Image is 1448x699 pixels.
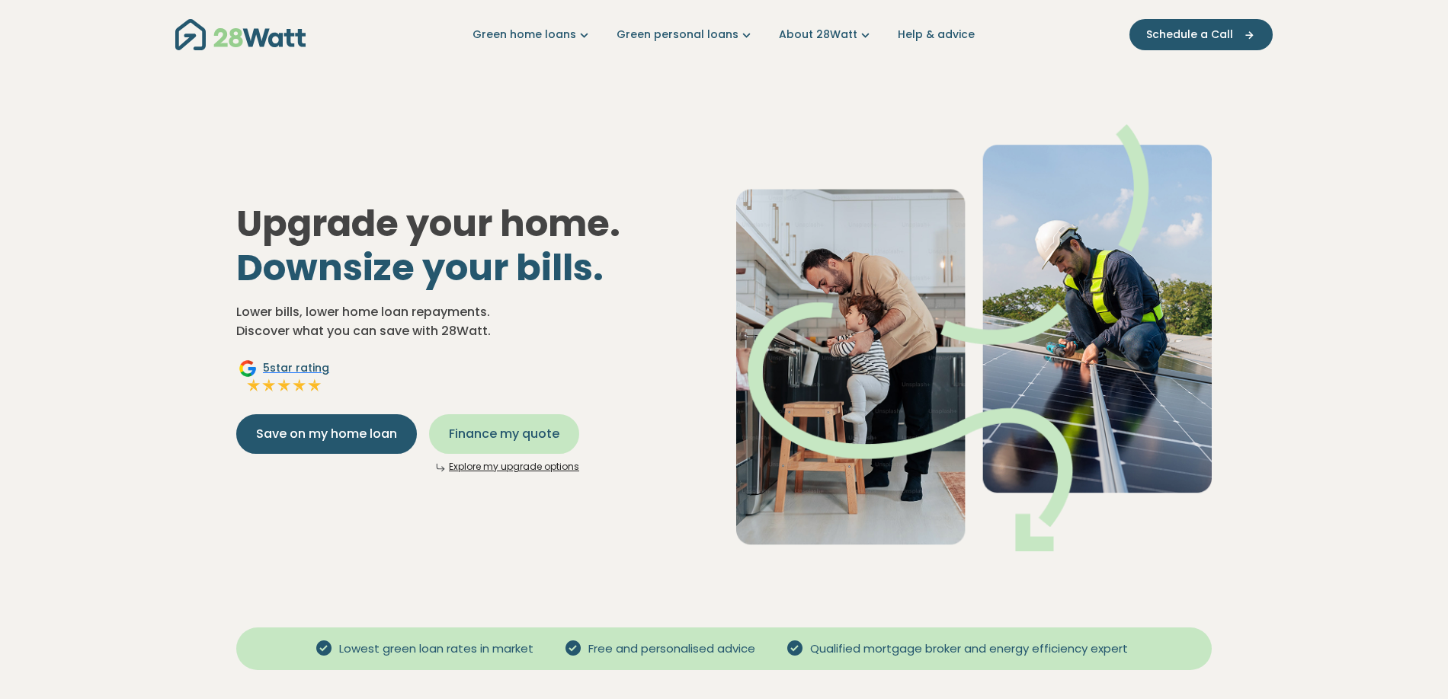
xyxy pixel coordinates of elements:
span: Save on my home loan [256,425,397,443]
span: Qualified mortgage broker and energy efficiency expert [804,640,1134,658]
a: Explore my upgrade options [449,460,579,473]
button: Schedule a Call [1129,19,1273,50]
span: Finance my quote [449,425,559,443]
a: Help & advice [898,27,975,43]
img: Full star [292,378,307,393]
img: Dad helping toddler [736,124,1212,551]
button: Finance my quote [429,414,579,454]
a: Green home loans [473,27,592,43]
a: Green personal loans [617,27,754,43]
span: Lowest green loan rates in market [333,640,540,658]
span: 5 star rating [263,360,329,376]
img: 28Watt [175,19,306,50]
img: Full star [307,378,322,393]
img: Full star [246,378,261,393]
img: Full star [277,378,292,393]
span: Schedule a Call [1146,27,1233,43]
span: Free and personalised advice [582,640,761,658]
nav: Main navigation [175,15,1273,54]
span: Downsize your bills. [236,242,604,293]
iframe: Chat Widget [1372,626,1448,699]
a: Google5star ratingFull starFull starFull starFull starFull star [236,359,332,396]
p: Lower bills, lower home loan repayments. Discover what you can save with 28Watt. [236,302,712,341]
button: Save on my home loan [236,414,417,454]
a: About 28Watt [779,27,873,43]
img: Full star [261,378,277,393]
h1: Upgrade your home. [236,202,712,289]
img: Google [239,359,257,378]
